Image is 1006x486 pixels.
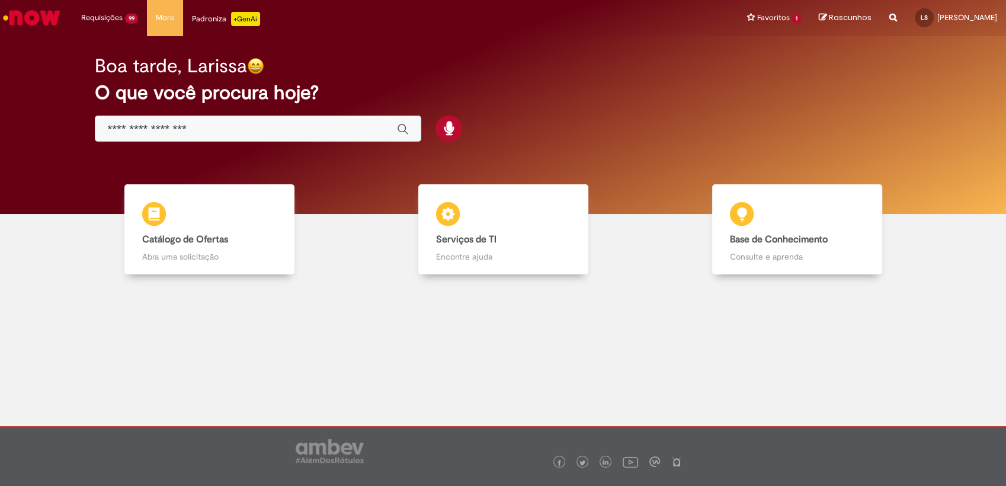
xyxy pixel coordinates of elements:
b: Catálogo de Ofertas [142,234,228,245]
b: Base de Conhecimento [730,234,828,245]
img: logo_footer_twitter.png [579,460,585,466]
img: ServiceNow [1,6,62,30]
p: Abra uma solicitação [142,251,277,263]
img: logo_footer_facebook.png [556,460,562,466]
a: Rascunhos [819,12,872,24]
span: [PERSON_NAME] [937,12,997,23]
span: More [156,12,174,24]
img: logo_footer_naosei.png [671,456,682,467]
a: Base de Conhecimento Consulte e aprenda [650,184,944,275]
span: 99 [125,14,138,24]
img: logo_footer_linkedin.png [603,459,608,466]
span: Requisições [81,12,123,24]
img: happy-face.png [247,57,264,75]
img: logo_footer_youtube.png [623,454,638,469]
a: Serviços de TI Encontre ajuda [356,184,650,275]
h2: Boa tarde, Larissa [95,56,247,76]
p: Consulte e aprenda [730,251,864,263]
span: LS [921,14,928,21]
h2: O que você procura hoje? [95,82,911,103]
img: logo_footer_ambev_rotulo_gray.png [296,439,364,463]
span: 1 [792,14,801,24]
span: Favoritos [757,12,790,24]
span: Rascunhos [829,12,872,23]
img: logo_footer_workplace.png [649,456,660,467]
p: +GenAi [231,12,260,26]
p: Encontre ajuda [436,251,571,263]
b: Serviços de TI [436,234,496,245]
div: Padroniza [192,12,260,26]
a: Catálogo de Ofertas Abra uma solicitação [62,184,356,275]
